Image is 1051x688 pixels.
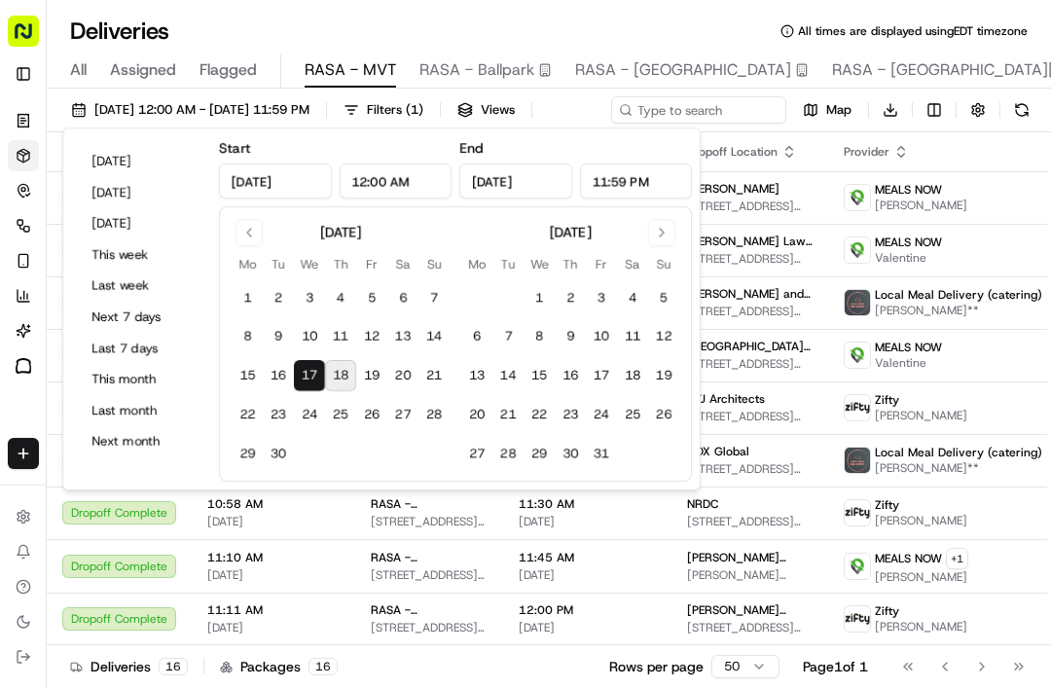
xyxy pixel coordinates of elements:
[648,360,679,391] button: 19
[617,321,648,352] button: 11
[325,282,356,313] button: 4
[875,303,1042,318] span: [PERSON_NAME]**
[617,360,648,391] button: 18
[794,96,860,124] button: Map
[492,438,524,469] button: 28
[648,282,679,313] button: 5
[263,254,294,274] th: Tuesday
[387,399,418,430] button: 27
[371,514,488,529] span: [STREET_ADDRESS][US_STATE]
[207,514,340,529] span: [DATE]
[418,282,450,313] button: 7
[519,620,656,635] span: [DATE]
[492,254,524,274] th: Tuesday
[617,254,648,274] th: Saturday
[371,550,488,565] span: RASA - [GEOGRAPHIC_DATA][PERSON_NAME]
[406,101,423,119] span: ( 1 )
[555,254,586,274] th: Thursday
[70,58,87,82] span: All
[219,139,250,157] label: Start
[524,321,555,352] button: 8
[232,360,263,391] button: 15
[356,254,387,274] th: Friday
[418,321,450,352] button: 14
[845,500,870,525] img: zifty-logo-trans-sq.png
[263,360,294,391] button: 16
[320,223,362,242] div: [DATE]
[461,438,492,469] button: 27
[94,101,309,119] span: [DATE] 12:00 AM - [DATE] 11:59 PM
[449,96,524,124] button: Views
[875,355,942,371] span: Valentine
[687,234,813,249] span: [PERSON_NAME] Law Group
[459,139,483,157] label: End
[371,496,488,512] span: RASA - [GEOGRAPHIC_DATA][PERSON_NAME]
[356,360,387,391] button: 19
[367,101,423,119] span: Filters
[356,399,387,430] button: 26
[845,237,870,263] img: melas_now_logo.png
[519,514,656,529] span: [DATE]
[648,321,679,352] button: 12
[687,567,813,583] span: [PERSON_NAME][GEOGRAPHIC_DATA], [STREET_ADDRESS][US_STATE]
[232,399,263,430] button: 22
[219,163,332,199] input: Date
[371,620,488,635] span: [STREET_ADDRESS][US_STATE]
[340,163,453,199] input: Time
[492,360,524,391] button: 14
[83,428,199,455] button: Next month
[461,360,492,391] button: 13
[875,619,967,634] span: [PERSON_NAME]
[461,254,492,274] th: Monday
[875,340,942,355] span: MEALS NOW
[609,657,704,676] p: Rows per page
[294,282,325,313] button: 3
[687,496,718,512] span: NRDC
[207,567,340,583] span: [DATE]
[687,461,813,477] span: [STREET_ADDRESS][US_STATE]
[845,290,870,315] img: lmd_logo.png
[524,438,555,469] button: 29
[687,144,778,160] span: Dropoff Location
[263,399,294,430] button: 23
[875,445,1042,460] span: Local Meal Delivery (catering)
[83,304,199,331] button: Next 7 days
[550,223,592,242] div: [DATE]
[555,360,586,391] button: 16
[611,96,786,124] input: Type to search
[687,409,813,424] span: [STREET_ADDRESS][US_STATE]
[308,658,338,675] div: 16
[617,399,648,430] button: 25
[687,550,813,565] span: [PERSON_NAME][GEOGRAPHIC_DATA] Office Building - Judiciary
[617,282,648,313] button: 4
[687,620,813,635] span: [STREET_ADDRESS][PERSON_NAME]
[481,101,515,119] span: Views
[371,602,488,618] span: RASA - [GEOGRAPHIC_DATA][PERSON_NAME]
[418,360,450,391] button: 21
[687,602,813,618] span: [PERSON_NAME] Permanente - [GEOGRAPHIC_DATA]
[845,343,870,368] img: melas_now_logo.png
[524,399,555,430] button: 22
[263,438,294,469] button: 30
[586,254,617,274] th: Friday
[83,272,199,300] button: Last week
[648,399,679,430] button: 26
[687,356,813,372] span: [STREET_ADDRESS][US_STATE]
[83,397,199,424] button: Last month
[580,163,693,199] input: Time
[875,497,899,513] span: Zifty
[519,550,656,565] span: 11:45 AM
[461,321,492,352] button: 6
[875,287,1042,303] span: Local Meal Delivery (catering)
[70,16,169,47] h1: Deliveries
[798,23,1028,39] span: All times are displayed using EDT timezone
[586,438,617,469] button: 31
[687,286,813,302] span: [PERSON_NAME] and [PERSON_NAME]
[419,58,534,82] span: RASA - Ballpark
[70,657,188,676] div: Deliveries
[845,606,870,632] img: zifty-logo-trans-sq.png
[586,399,617,430] button: 24
[387,360,418,391] button: 20
[648,219,675,246] button: Go to next month
[236,219,263,246] button: Go to previous month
